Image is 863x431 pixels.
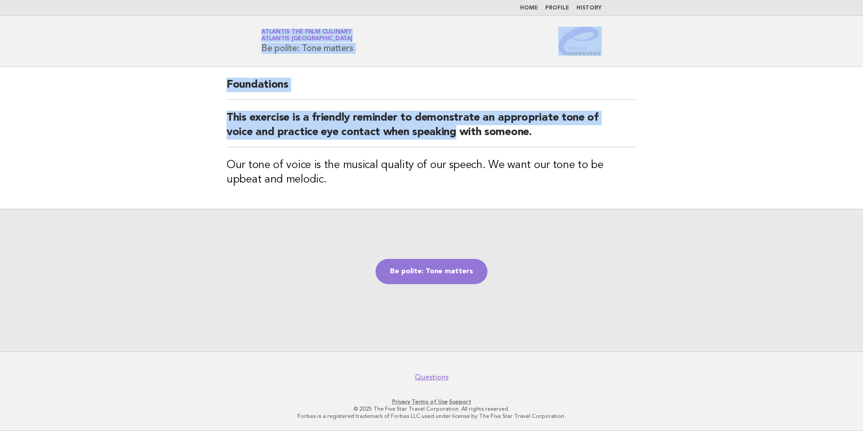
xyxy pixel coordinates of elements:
[261,29,353,53] h1: Be polite: Tone matters
[576,5,602,11] a: History
[227,111,636,147] h2: This exercise is a friendly reminder to demonstrate an appropriate tone of voice and practice eye...
[376,259,487,284] a: Be polite: Tone matters
[227,158,636,187] h3: Our tone of voice is the musical quality of our speech. We want our tone to be upbeat and melodic.
[261,36,353,42] span: Atlantis [GEOGRAPHIC_DATA]
[155,412,708,420] p: Forbes is a registered trademark of Forbes LLC used under license by The Five Star Travel Corpora...
[545,5,569,11] a: Profile
[415,373,449,382] a: Questions
[520,5,538,11] a: Home
[227,78,636,100] h2: Foundations
[558,27,602,56] img: Service Energizers
[392,398,410,405] a: Privacy
[155,405,708,412] p: © 2025 The Five Star Travel Corporation. All rights reserved.
[449,398,471,405] a: Support
[261,29,353,42] a: Atlantis The Palm CulinaryAtlantis [GEOGRAPHIC_DATA]
[155,398,708,405] p: · ·
[412,398,448,405] a: Terms of Use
